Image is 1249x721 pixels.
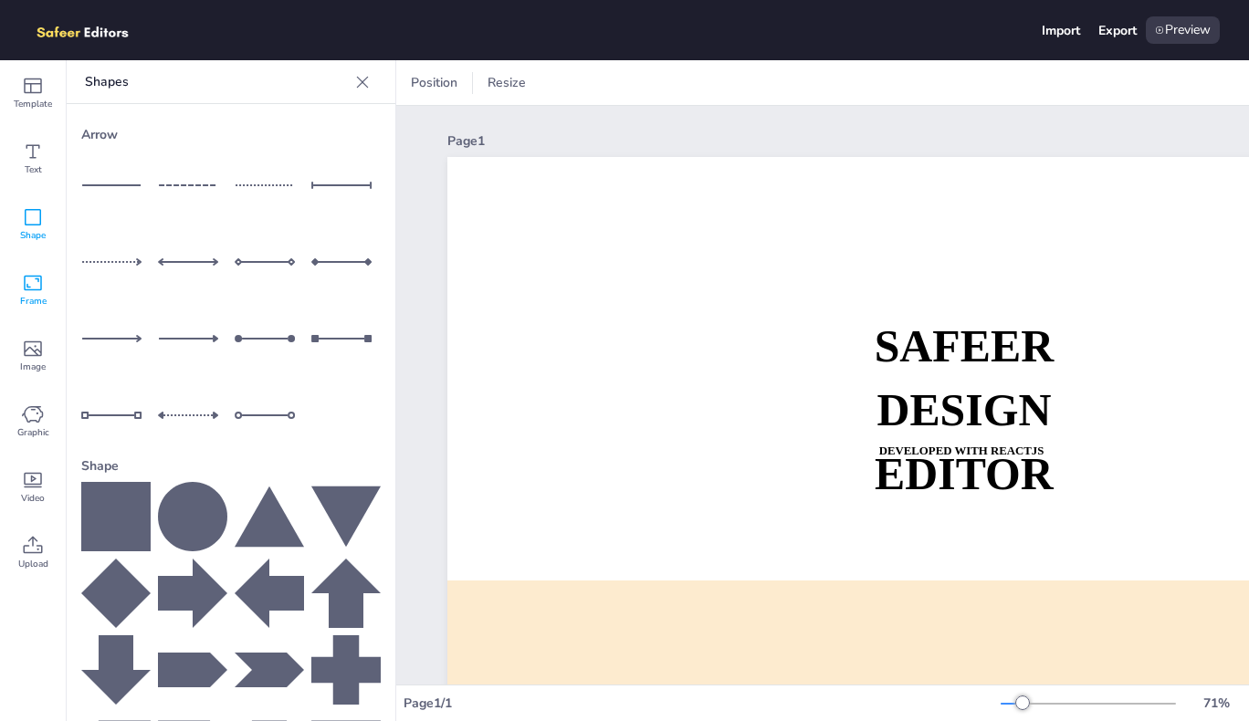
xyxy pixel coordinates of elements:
[875,385,1054,498] strong: DESIGN EDITOR
[25,162,42,177] span: Text
[1146,16,1220,44] div: Preview
[29,16,155,44] img: logo.png
[81,450,381,482] div: Shape
[20,294,47,308] span: Frame
[484,74,530,91] span: Resize
[20,360,46,374] span: Image
[407,74,461,91] span: Position
[17,425,49,440] span: Graphic
[879,444,1044,457] strong: DEVELOPED WITH REACTJS
[404,695,1001,712] div: Page 1 / 1
[1098,22,1137,39] div: Export
[20,228,46,243] span: Shape
[1042,22,1080,39] div: Import
[21,491,45,506] span: Video
[875,321,1054,371] strong: SAFEER
[18,557,48,571] span: Upload
[85,60,348,104] p: Shapes
[1194,695,1238,712] div: 71 %
[81,119,381,151] div: Arrow
[14,97,52,111] span: Template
